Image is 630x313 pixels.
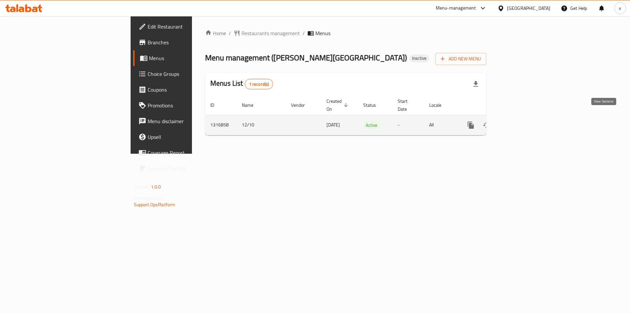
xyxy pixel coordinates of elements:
[133,129,236,145] a: Upsell
[148,149,231,157] span: Coverage Report
[398,97,416,113] span: Start Date
[441,55,481,63] span: Add New Menu
[245,81,273,87] span: 1 record(s)
[210,101,223,109] span: ID
[133,113,236,129] a: Menu disclaimer
[479,117,494,133] button: Change Status
[133,98,236,113] a: Promotions
[134,200,176,209] a: Support.OpsPlatform
[205,50,407,65] span: Menu management ( [PERSON_NAME][GEOGRAPHIC_DATA] )
[148,101,231,109] span: Promotions
[237,115,286,135] td: 12/10
[409,56,429,61] span: Inactive
[245,79,273,89] div: Total records count
[210,78,273,89] h2: Menus List
[241,29,300,37] span: Restaurants management
[133,161,236,176] a: Grocery Checklist
[148,70,231,78] span: Choice Groups
[363,122,380,129] span: Active
[133,50,236,66] a: Menus
[435,53,486,65] button: Add New Menu
[463,117,479,133] button: more
[133,19,236,34] a: Edit Restaurant
[409,55,429,62] div: Inactive
[148,117,231,125] span: Menu disclaimer
[326,121,340,129] span: [DATE]
[507,5,550,12] div: [GEOGRAPHIC_DATA]
[315,29,330,37] span: Menus
[429,101,450,109] span: Locale
[363,101,385,109] span: Status
[149,54,231,62] span: Menus
[205,29,486,37] nav: breadcrumb
[134,194,164,202] span: Get support on:
[392,115,424,135] td: -
[234,29,300,37] a: Restaurants management
[148,23,231,31] span: Edit Restaurant
[468,76,484,92] div: Export file
[619,5,621,12] span: e
[148,165,231,172] span: Grocery Checklist
[151,183,161,191] span: 1.0.0
[326,97,350,113] span: Created On
[148,86,231,94] span: Coupons
[133,34,236,50] a: Branches
[133,145,236,161] a: Coverage Report
[148,133,231,141] span: Upsell
[148,38,231,46] span: Branches
[424,115,458,135] td: All
[436,4,476,12] div: Menu-management
[133,82,236,98] a: Coupons
[134,183,150,191] span: Version:
[242,101,262,109] span: Name
[291,101,313,109] span: Vendor
[303,29,305,37] li: /
[458,95,531,115] th: Actions
[133,66,236,82] a: Choice Groups
[205,95,531,135] table: enhanced table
